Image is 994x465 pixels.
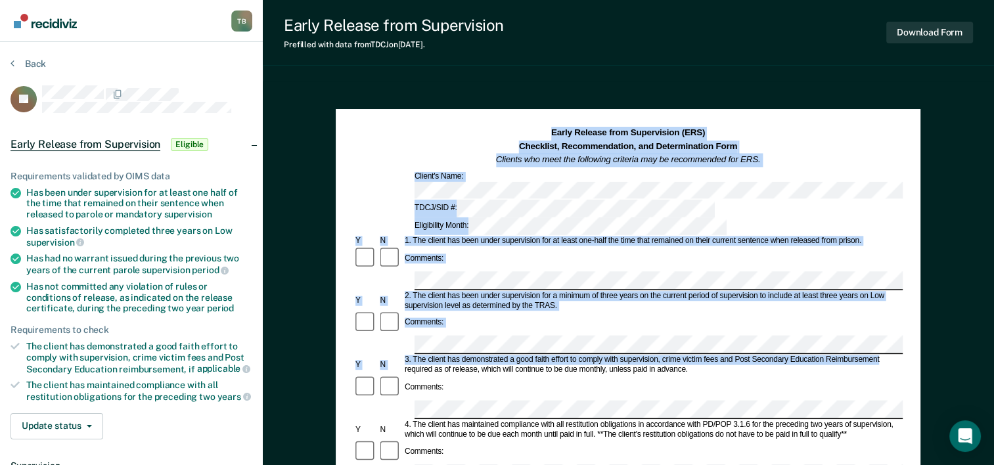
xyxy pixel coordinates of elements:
span: period [192,265,229,275]
div: Y [353,236,378,246]
div: 3. The client has demonstrated a good faith effort to comply with supervision, crime victim fees ... [403,355,903,375]
button: Profile dropdown button [231,11,252,32]
div: 4. The client has maintained compliance with all restitution obligations in accordance with PD/PO... [403,420,903,439]
div: N [378,425,403,435]
img: Recidiviz [14,14,77,28]
div: The client has demonstrated a good faith effort to comply with supervision, crime victim fees and... [26,341,252,374]
div: Early Release from Supervision [284,16,504,35]
strong: Checklist, Recommendation, and Determination Form [519,141,737,151]
div: Requirements validated by OIMS data [11,171,252,182]
div: Comments: [403,447,445,457]
div: N [378,360,403,370]
span: supervision [164,209,212,219]
button: Update status [11,413,103,439]
span: applicable [197,363,250,374]
div: Has not committed any violation of rules or conditions of release, as indicated on the release ce... [26,281,252,314]
div: Prefilled with data from TDCJ on [DATE] . [284,40,504,49]
div: The client has maintained compliance with all restitution obligations for the preceding two [26,380,252,402]
div: Has had no warrant issued during the previous two years of the current parole supervision [26,253,252,275]
div: TDCJ/SID #: [413,200,717,218]
div: Comments: [403,382,445,392]
button: Download Form [886,22,973,43]
div: N [378,236,403,246]
div: 2. The client has been under supervision for a minimum of three years on the current period of su... [403,291,903,311]
span: period [207,303,234,313]
div: Comments: [403,254,445,263]
span: years [217,391,251,402]
div: Eligibility Month: [413,217,729,235]
div: Requirements to check [11,324,252,336]
span: Early Release from Supervision [11,138,160,151]
div: Comments: [403,318,445,328]
div: Y [353,425,378,435]
div: Has satisfactorily completed three years on Low [26,225,252,248]
div: Open Intercom Messenger [949,420,981,452]
span: supervision [26,237,84,248]
div: Has been under supervision for at least one half of the time that remained on their sentence when... [26,187,252,220]
button: Back [11,58,46,70]
em: Clients who meet the following criteria may be recommended for ERS. [496,154,761,164]
div: T B [231,11,252,32]
span: Eligible [171,138,208,151]
div: 1. The client has been under supervision for at least one-half the time that remained on their cu... [403,236,903,246]
div: N [378,296,403,305]
div: Y [353,360,378,370]
strong: Early Release from Supervision (ERS) [551,128,705,138]
div: Y [353,296,378,305]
